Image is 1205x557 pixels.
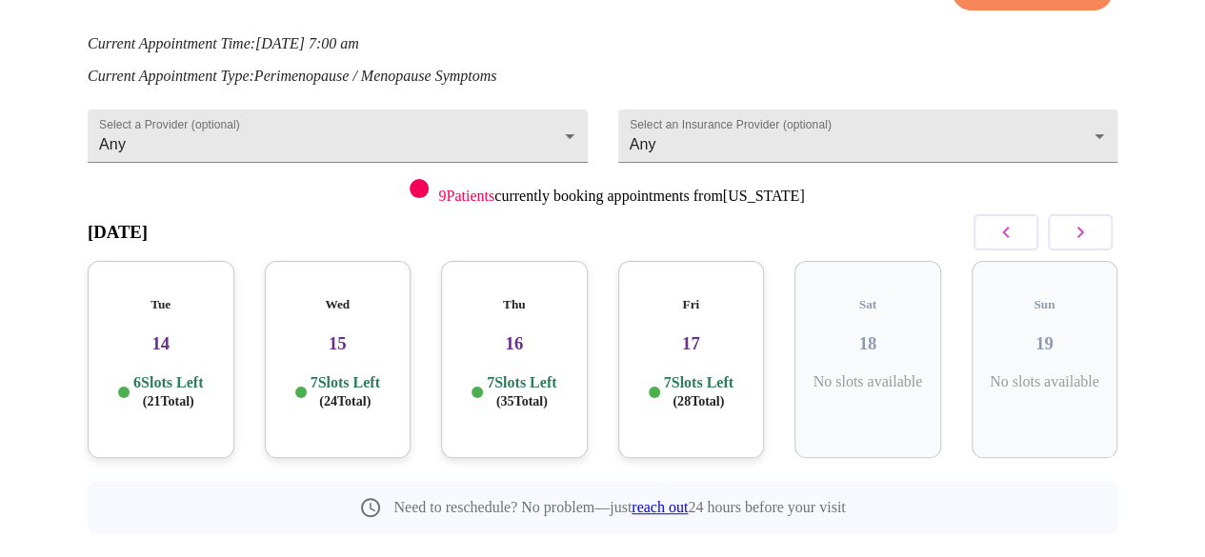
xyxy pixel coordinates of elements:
span: 9 Patients [438,188,494,204]
em: Current Appointment Time: [DATE] 7:00 am [88,35,359,51]
p: Need to reschedule? No problem—just 24 hours before your visit [393,499,845,516]
h5: Wed [280,297,396,312]
div: Any [618,109,1118,163]
p: No slots available [987,373,1103,390]
h5: Thu [456,297,572,312]
div: Any [88,109,588,163]
p: 7 Slots Left [487,373,556,410]
h5: Sat [810,297,926,312]
h3: 18 [810,333,926,354]
h3: [DATE] [88,222,148,243]
p: No slots available [810,373,926,390]
span: ( 28 Total) [673,394,724,408]
h5: Fri [633,297,750,312]
p: 7 Slots Left [311,373,380,410]
p: 7 Slots Left [664,373,733,410]
span: ( 24 Total) [319,394,371,408]
h3: 19 [987,333,1103,354]
h3: 15 [280,333,396,354]
h3: 17 [633,333,750,354]
h3: 16 [456,333,572,354]
h5: Sun [987,297,1103,312]
p: 6 Slots Left [133,373,203,410]
a: reach out [632,499,688,515]
span: ( 21 Total) [143,394,194,408]
span: ( 35 Total) [496,394,548,408]
em: Current Appointment Type: Perimenopause / Menopause Symptoms [88,68,496,84]
h5: Tue [103,297,219,312]
p: currently booking appointments from [US_STATE] [438,188,804,205]
h3: 14 [103,333,219,354]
